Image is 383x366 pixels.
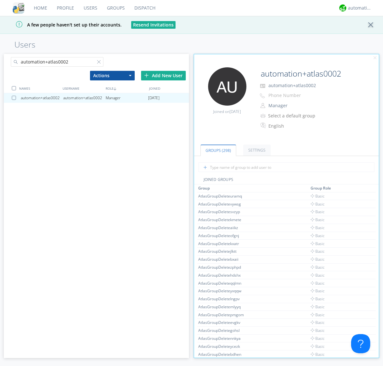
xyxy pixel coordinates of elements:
[144,73,149,78] img: plus.svg
[311,225,325,230] span: Basic
[198,265,246,270] div: AtlasGroupDeletezphpd
[90,71,135,80] button: Actions
[198,249,246,254] div: AtlasGroupDeletejlktt
[311,273,325,278] span: Basic
[311,233,325,238] span: Basic
[311,296,325,302] span: Basic
[198,296,246,302] div: AtlasGroupDeletelngpv
[311,257,325,262] span: Basic
[373,56,377,60] img: cancel.svg
[198,193,246,199] div: AtlasGroupDeleteuramq
[198,257,246,262] div: AtlasGroupDeletebxaii
[194,177,379,184] div: JOINED GROUPS
[21,93,63,103] div: automation+atlas0002
[11,57,103,67] input: Search users
[311,336,325,341] span: Basic
[13,2,24,14] img: cddb5a64eb264b2086981ab96f4c1ba7
[311,217,325,222] span: Basic
[311,249,325,254] span: Basic
[131,21,176,29] button: Resend Invitations
[198,241,246,246] div: AtlasGroupDeletekxatr
[199,162,374,172] input: Type name of group to add user to
[258,67,361,80] input: Name
[339,4,346,11] img: d2d01cd9b4174d08988066c6d424eccd
[198,320,246,325] div: AtlasGroupDeleteevgkv
[346,184,361,192] th: Toggle SortBy
[310,184,346,192] th: Toggle SortBy
[198,344,246,349] div: AtlasGroupDeleteycezk
[311,209,325,214] span: Basic
[198,233,246,238] div: AtlasGroupDeleteofgnj
[198,288,246,294] div: AtlasGroupDeleteyxqqw
[311,352,325,357] span: Basic
[311,201,325,207] span: Basic
[311,265,325,270] span: Basic
[260,103,265,108] img: person-outline.svg
[197,184,310,192] th: Toggle SortBy
[198,304,246,310] div: AtlasGroupDeletemlyyq
[311,328,325,333] span: Basic
[268,82,316,88] span: automation+atlas0002
[63,93,106,103] div: automation+atlas0002
[198,328,246,333] div: AtlasGroupDeletegohsl
[141,71,186,80] div: Add New User
[198,273,246,278] div: AtlasGroupDeletehdshx
[260,93,265,98] img: phone-outline.svg
[148,93,160,103] span: [DATE]
[229,109,241,114] span: [DATE]
[198,312,246,317] div: AtlasGroupDeletepmgom
[260,122,267,129] img: In groups with Translation enabled, this user's messages will be automatically translated to and ...
[268,113,321,119] div: Select a default group
[311,320,325,325] span: Basic
[311,312,325,317] span: Basic
[268,123,322,129] div: English
[311,241,325,246] span: Basic
[198,352,246,357] div: AtlasGroupDeletebdhen
[198,336,246,341] div: AtlasGroupDeletennkya
[213,109,241,114] span: Joined on
[198,201,246,207] div: AtlasGroupDeletevywsg
[311,288,325,294] span: Basic
[106,93,148,103] div: Manager
[5,22,122,28] span: A few people haven't set up their accounts.
[311,193,325,199] span: Basic
[351,334,370,353] iframe: Toggle Customer Support
[243,145,271,156] a: Settings
[311,304,325,310] span: Basic
[348,5,372,11] div: automation+atlas
[4,93,189,103] a: automation+atlas0002automation+atlas0002Manager[DATE]
[208,67,246,106] img: 373638.png
[198,217,246,222] div: AtlasGroupDeletekmete
[61,84,104,93] div: USERNAME
[198,225,246,230] div: AtlasGroupDeleteaiikz
[147,84,191,93] div: JOINED
[198,209,246,214] div: AtlasGroupDeletesvzyp
[266,101,330,110] button: Manager
[18,84,61,93] div: NAMES
[200,145,236,156] a: Groups (298)
[311,280,325,286] span: Basic
[260,111,267,120] img: icon-alert-users-thin-outline.svg
[104,84,147,93] div: ROLE
[311,344,325,349] span: Basic
[198,280,246,286] div: AtlasGroupDeleteqqlmn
